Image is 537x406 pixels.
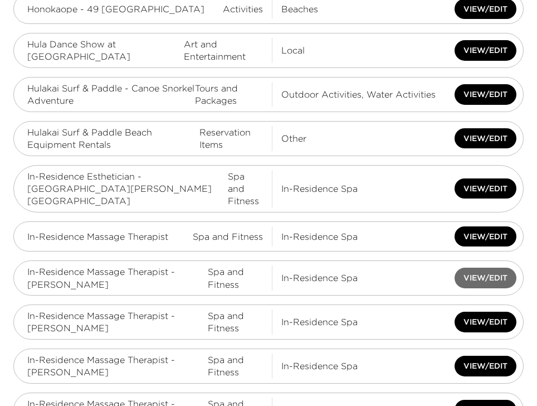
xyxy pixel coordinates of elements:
span: In-Residence Spa [281,272,358,284]
span: Spa and Fitness [193,230,263,243]
span: Tours and Packages [195,82,263,107]
span: In-Residence Massage Therapist - [PERSON_NAME] [27,354,208,379]
span: In-Residence Massage Therapist - [PERSON_NAME] [27,310,208,335]
span: In-Residence Massage Therapist [27,230,168,243]
span: Reservation Items [199,126,262,151]
button: View/Edit [455,128,516,149]
button: View/Edit [455,226,516,247]
button: View/Edit [455,268,516,288]
span: Hulakai Surf & Paddle - Canoe Snorkel Adventure [27,82,195,107]
span: Activities [223,3,263,15]
button: View/Edit [455,356,516,376]
span: Hula Dance Show at [GEOGRAPHIC_DATA] [27,38,184,63]
button: View/Edit [455,178,516,199]
span: Honokaope - 49 [GEOGRAPHIC_DATA] [27,3,204,15]
span: Other [281,132,306,144]
span: Art and Entertainment [184,38,263,63]
span: Spa and Fitness [208,354,262,379]
span: Spa and Fitness [208,310,262,335]
span: Local [281,44,305,56]
span: In-Residence Massage Therapist - [PERSON_NAME] [27,265,208,291]
span: In-Residence Spa [281,182,358,195]
span: In-Residence Esthetician - [GEOGRAPHIC_DATA][PERSON_NAME][GEOGRAPHIC_DATA] [27,170,228,207]
span: Spa and Fitness [228,170,262,207]
span: Beaches [281,3,318,15]
button: View/Edit [455,312,516,332]
button: View/Edit [455,84,516,105]
span: Outdoor Activities, Water Activities [281,88,436,100]
button: View/Edit [455,40,516,61]
span: In-Residence Spa [281,230,358,243]
span: In-Residence Spa [281,316,358,328]
span: Spa and Fitness [208,265,262,291]
span: Hulakai Surf & Paddle Beach Equipment Rentals [27,126,199,151]
span: In-Residence Spa [281,360,358,372]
